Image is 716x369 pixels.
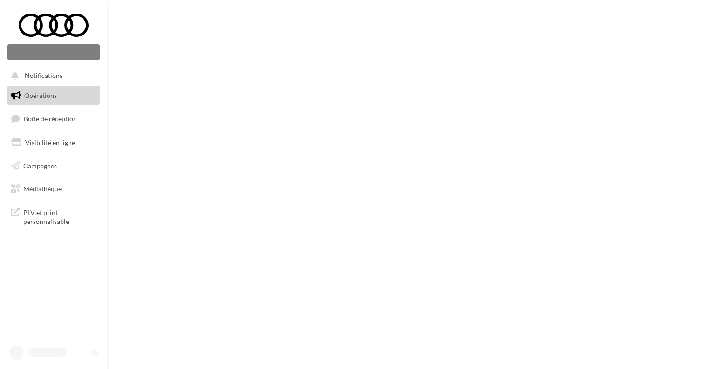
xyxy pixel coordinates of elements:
a: PLV et print personnalisable [6,202,102,230]
a: Boîte de réception [6,109,102,129]
span: PLV et print personnalisable [23,206,96,226]
a: Campagnes [6,156,102,176]
span: Visibilité en ligne [25,139,75,146]
span: Campagnes [23,161,57,169]
span: Opérations [24,91,57,99]
div: Nouvelle campagne [7,44,100,60]
span: Boîte de réception [24,115,77,123]
a: Visibilité en ligne [6,133,102,153]
span: Médiathèque [23,185,62,193]
a: Médiathèque [6,179,102,199]
a: Opérations [6,86,102,105]
span: Notifications [25,72,62,80]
